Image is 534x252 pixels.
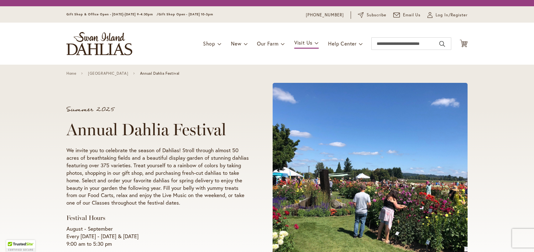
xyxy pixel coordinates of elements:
[328,40,357,47] span: Help Center
[203,40,215,47] span: Shop
[66,225,249,248] p: August - September Every [DATE] - [DATE] & [DATE] 9:00 am to 5:30 pm
[367,12,386,18] span: Subscribe
[66,106,249,113] p: Summer 2025
[257,40,278,47] span: Our Farm
[66,214,249,222] h3: Festival Hours
[306,12,344,18] a: [PHONE_NUMBER]
[66,12,159,16] span: Gift Shop & Office Open - [DATE]-[DATE] 9-4:30pm /
[159,12,213,16] span: Gift Shop Open - [DATE] 10-3pm
[66,147,249,207] p: We invite you to celebrate the season of Dahlias! Stroll through almost 50 acres of breathtaking ...
[66,120,249,139] h1: Annual Dahlia Festival
[140,71,180,76] span: Annual Dahlia Festival
[403,12,421,18] span: Email Us
[439,39,445,49] button: Search
[294,39,312,46] span: Visit Us
[66,32,132,55] a: store logo
[66,71,76,76] a: Home
[393,12,421,18] a: Email Us
[6,240,35,252] div: TrustedSite Certified
[358,12,386,18] a: Subscribe
[88,71,128,76] a: [GEOGRAPHIC_DATA]
[427,12,468,18] a: Log In/Register
[436,12,468,18] span: Log In/Register
[231,40,241,47] span: New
